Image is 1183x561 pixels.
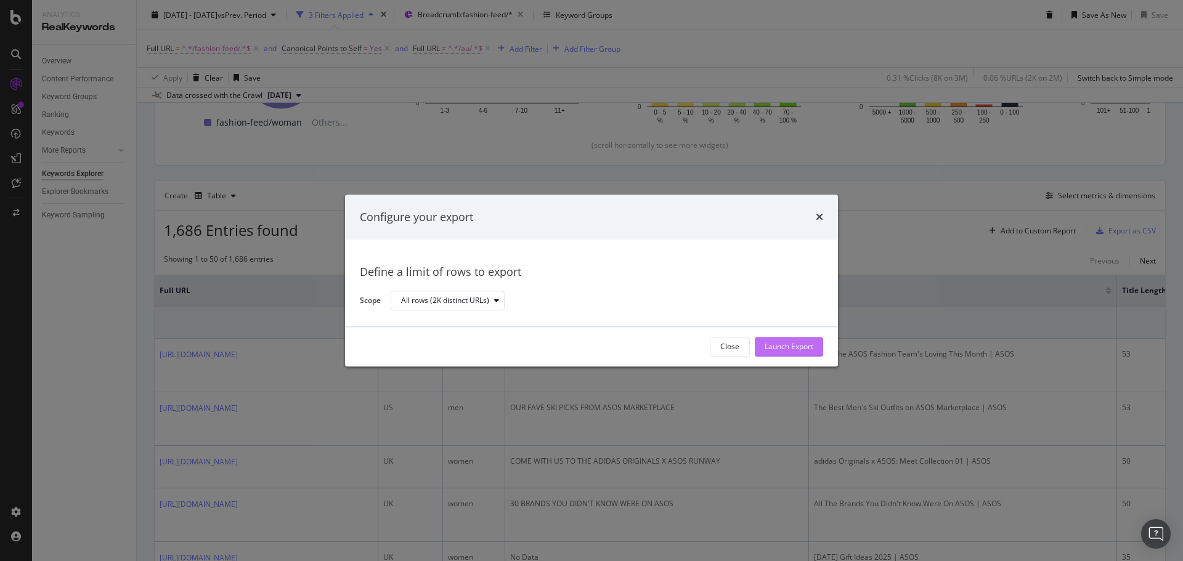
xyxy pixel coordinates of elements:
[755,337,823,357] button: Launch Export
[391,291,505,311] button: All rows (2K distinct URLs)
[765,342,813,352] div: Launch Export
[345,195,838,366] div: modal
[720,342,739,352] div: Close
[1141,519,1171,549] div: Open Intercom Messenger
[401,297,489,305] div: All rows (2K distinct URLs)
[360,265,823,281] div: Define a limit of rows to export
[360,295,381,309] label: Scope
[816,209,823,225] div: times
[710,337,750,357] button: Close
[360,209,473,225] div: Configure your export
